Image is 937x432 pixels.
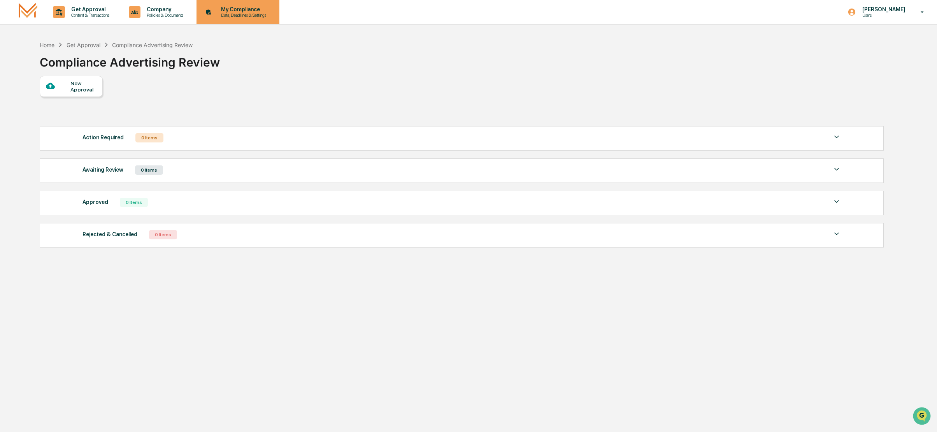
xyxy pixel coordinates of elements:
p: My Compliance [215,6,270,12]
div: Compliance Advertising Review [112,42,193,48]
p: Policies & Documents [140,12,187,18]
p: Company [140,6,187,12]
button: Start new chat [132,94,142,103]
div: We're available if you need us! [26,99,98,105]
div: 0 Items [120,198,148,207]
div: 0 Items [135,133,163,142]
span: Attestations [64,130,97,138]
p: Content & Transactions [65,12,113,18]
p: [PERSON_NAME] [856,6,909,12]
a: 🖐️Preclearance [5,127,53,141]
a: 🗄️Attestations [53,127,100,141]
div: Compliance Advertising Review [40,49,220,69]
div: Home [40,42,54,48]
img: Greenboard [8,25,23,40]
span: Data Lookup [16,145,49,153]
img: caret [832,165,841,174]
div: 🖐️ [8,131,14,137]
div: Approved [82,197,108,207]
div: 0 Items [135,165,163,175]
img: logo [19,3,37,21]
p: How can we help? [8,48,142,61]
a: 🔎Data Lookup [5,142,52,156]
div: Rejected & Cancelled [82,229,137,239]
div: Awaiting Review [82,165,123,175]
div: Action Required [82,132,124,142]
div: Get Approval [67,42,100,48]
span: Pylon [77,164,94,170]
img: 1746055101610-c473b297-6a78-478c-a979-82029cc54cd1 [8,91,22,105]
div: 🗄️ [56,131,63,137]
img: caret [832,229,841,239]
div: 0 Items [149,230,177,239]
span: Preclearance [16,130,50,138]
a: Powered byPylon [55,163,94,170]
iframe: Open customer support [912,406,933,427]
div: New Approval [70,80,97,93]
img: caret [832,132,841,142]
p: Get Approval [65,6,113,12]
img: caret [832,197,841,206]
p: Data, Deadlines & Settings [215,12,270,18]
div: Start new chat [26,91,128,99]
div: 🔎 [8,146,14,152]
p: Users [856,12,909,18]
